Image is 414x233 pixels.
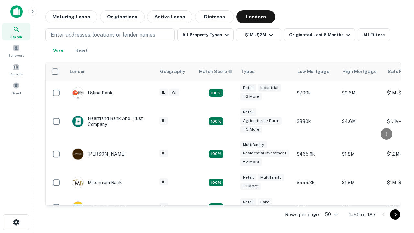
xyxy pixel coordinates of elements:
div: Retail [240,108,256,116]
th: Lender [66,62,156,81]
td: $4.6M [339,105,384,138]
td: $555.3k [293,170,339,195]
button: Maturing Loans [45,10,97,23]
div: IL [159,117,168,125]
td: $880k [293,105,339,138]
button: Enter addresses, locations or lender names [45,28,175,41]
div: Matching Properties: 16, hasApolloMatch: undefined [209,179,223,186]
button: All Property Types [177,28,234,41]
iframe: Chat Widget [382,161,414,192]
span: Saved [12,90,21,95]
div: Heartland Bank And Trust Company [72,116,150,127]
button: $1M - $2M [236,28,281,41]
div: Matching Properties: 27, hasApolloMatch: undefined [209,150,223,158]
a: Saved [2,79,30,97]
button: All Filters [358,28,390,41]
div: Land [258,198,272,206]
td: $4M [339,195,384,219]
img: capitalize-icon.png [10,5,23,18]
div: OLD National Bank [72,201,128,213]
div: Low Mortgage [297,68,329,75]
div: Lender [70,68,85,75]
img: picture [72,87,83,98]
span: Contacts [10,72,23,77]
p: Enter addresses, locations or lender names [51,31,155,39]
button: Save your search to get updates of matches that match your search criteria. [48,44,69,57]
img: picture [72,116,83,127]
th: Low Mortgage [293,62,339,81]
th: Geography [156,62,195,81]
div: IL [159,150,168,157]
button: Go to next page [390,209,400,220]
div: IL [159,89,168,96]
img: picture [72,202,83,213]
a: Contacts [2,61,30,78]
div: Millennium Bank [72,177,122,188]
div: Matching Properties: 17, hasApolloMatch: undefined [209,117,223,125]
td: $1.8M [339,170,384,195]
th: High Mortgage [339,62,384,81]
a: Borrowers [2,42,30,59]
th: Types [237,62,293,81]
div: Matching Properties: 18, hasApolloMatch: undefined [209,203,223,211]
div: Retail [240,174,256,181]
td: $465.6k [293,138,339,171]
div: Multifamily [240,141,267,149]
div: High Mortgage [343,68,376,75]
div: Originated Last 6 Months [289,31,352,39]
div: Agricultural / Rural [240,117,282,125]
div: WI [169,89,179,96]
div: + 1 more [240,183,261,190]
img: picture [72,177,83,188]
a: Search [2,23,30,40]
div: [PERSON_NAME] [72,148,125,160]
img: picture [72,149,83,160]
button: Reset [71,44,92,57]
div: Geography [160,68,185,75]
td: $1.8M [339,138,384,171]
div: Retail [240,198,256,206]
button: Distress [195,10,234,23]
div: Capitalize uses an advanced AI algorithm to match your search with the best lender. The match sco... [199,68,233,75]
button: Originated Last 6 Months [284,28,355,41]
span: Borrowers [8,53,24,58]
div: Multifamily [258,174,284,181]
div: 50 [322,210,339,219]
div: Industrial [258,84,281,92]
div: IL [159,178,168,186]
h6: Match Score [199,68,231,75]
div: Matching Properties: 20, hasApolloMatch: undefined [209,89,223,97]
td: $715k [293,195,339,219]
td: $700k [293,81,339,105]
button: Originations [100,10,145,23]
div: IL [159,203,168,210]
button: Lenders [236,10,275,23]
div: + 3 more [240,126,262,133]
th: Capitalize uses an advanced AI algorithm to match your search with the best lender. The match sco... [195,62,237,81]
div: Retail [240,84,256,92]
p: 1–50 of 187 [349,211,376,218]
button: Active Loans [147,10,192,23]
div: + 2 more [240,93,262,100]
div: Byline Bank [72,87,113,99]
td: $9.6M [339,81,384,105]
div: Residential Investment [240,150,289,157]
span: Search [10,34,22,39]
div: Types [241,68,255,75]
p: Rows per page: [285,211,320,218]
div: + 2 more [240,158,262,166]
